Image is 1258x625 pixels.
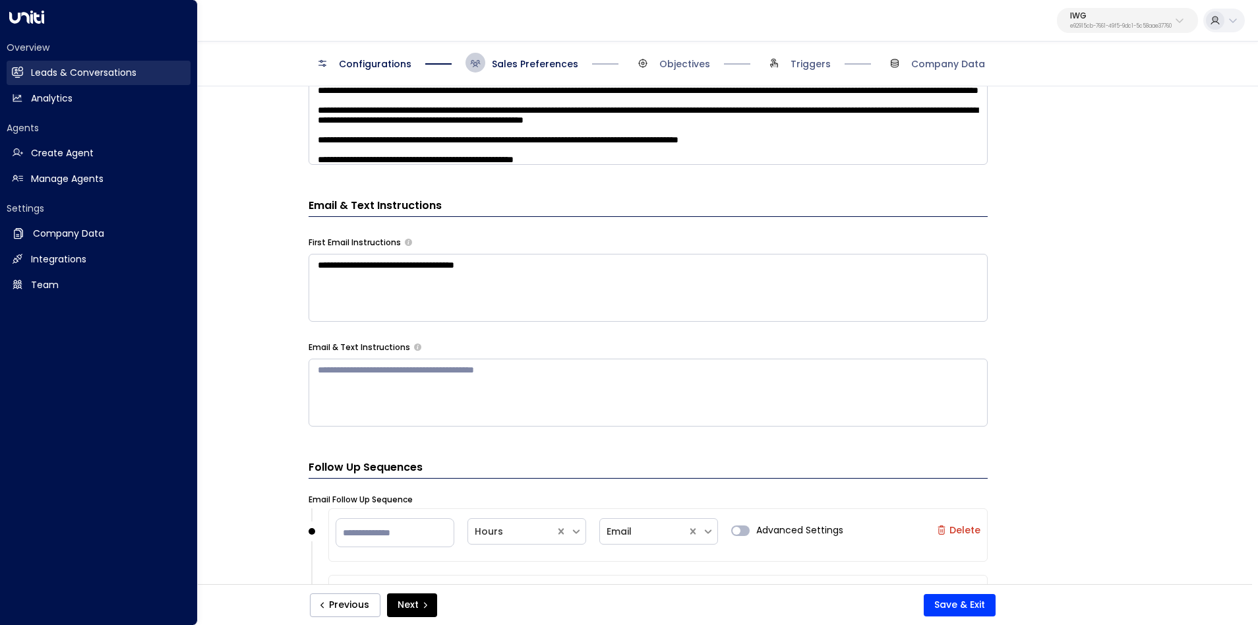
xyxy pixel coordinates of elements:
[7,141,191,165] a: Create Agent
[7,167,191,191] a: Manage Agents
[310,593,380,617] button: Previous
[911,57,985,71] span: Company Data
[937,525,980,535] label: Delete
[405,239,412,246] button: Specify instructions for the agent's first email only, such as introductory content, special offe...
[339,57,411,71] span: Configurations
[1057,8,1198,33] button: IWGe92915cb-7661-49f5-9dc1-5c58aae37760
[1070,24,1172,29] p: e92915cb-7661-49f5-9dc1-5c58aae37760
[7,222,191,246] a: Company Data
[7,121,191,134] h2: Agents
[309,460,988,479] h3: Follow Up Sequences
[7,61,191,85] a: Leads & Conversations
[7,247,191,272] a: Integrations
[791,57,831,71] span: Triggers
[756,523,843,537] span: Advanced Settings
[492,57,578,71] span: Sales Preferences
[31,278,59,292] h2: Team
[309,342,410,353] label: Email & Text Instructions
[309,237,401,249] label: First Email Instructions
[31,253,86,266] h2: Integrations
[924,594,996,616] button: Save & Exit
[31,92,73,105] h2: Analytics
[31,146,94,160] h2: Create Agent
[31,66,136,80] h2: Leads & Conversations
[33,227,104,241] h2: Company Data
[7,273,191,297] a: Team
[309,198,988,217] h3: Email & Text Instructions
[7,41,191,54] h2: Overview
[387,593,437,617] button: Next
[414,343,421,351] button: Provide any specific instructions you want the agent to follow only when responding to leads via ...
[309,494,413,506] label: Email Follow Up Sequence
[31,172,104,186] h2: Manage Agents
[659,57,710,71] span: Objectives
[7,202,191,215] h2: Settings
[1070,12,1172,20] p: IWG
[7,86,191,111] a: Analytics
